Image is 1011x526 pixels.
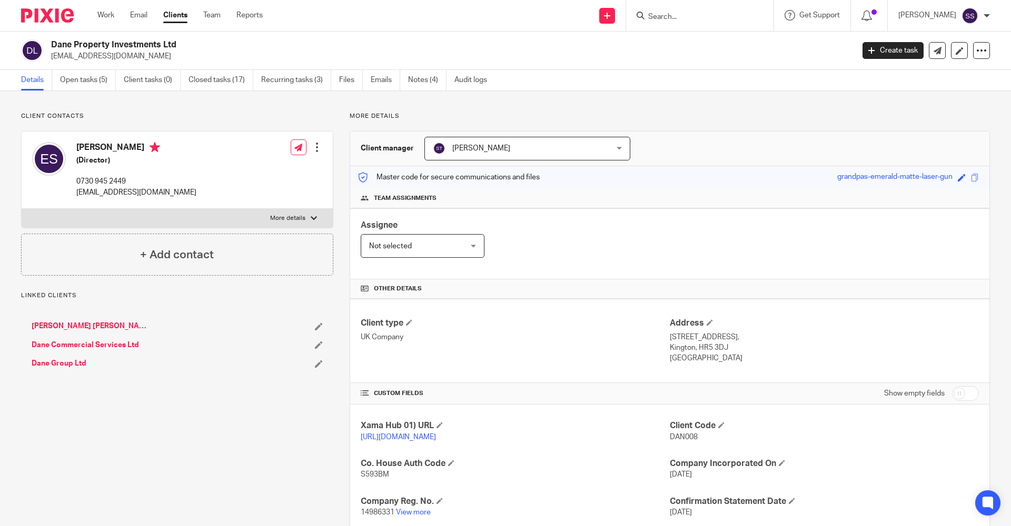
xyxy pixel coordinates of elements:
p: UK Company [361,332,670,342]
h4: [PERSON_NAME] [76,142,196,155]
p: More details [270,214,305,222]
span: S593BM [361,471,389,478]
img: svg%3E [433,142,445,155]
img: Pixie [21,8,74,23]
h4: Address [670,318,979,329]
a: Email [130,10,147,21]
a: [URL][DOMAIN_NAME] [361,433,436,441]
span: [DATE] [670,471,692,478]
h4: Company Incorporated On [670,458,979,469]
span: Team assignments [374,194,437,203]
input: Search [647,13,742,22]
h4: CUSTOM FIELDS [361,389,670,398]
p: Linked clients [21,291,333,300]
h4: Company Reg. No. [361,496,670,507]
span: Not selected [369,242,412,250]
h2: Dane Property Investments Ltd [51,39,688,50]
p: [STREET_ADDRESS], [670,332,979,342]
img: svg%3E [32,142,66,176]
span: DAN008 [670,433,698,441]
a: Emails [371,70,400,90]
h5: (Director) [76,155,196,166]
h4: Client Code [670,420,979,431]
p: More details [350,112,990,120]
a: Recurring tasks (3) [261,70,331,90]
div: grandpas-emerald-matte-laser-gun [837,171,953,184]
p: Kington, HR5 3DJ [670,342,979,353]
label: Show empty fields [884,388,945,399]
p: [GEOGRAPHIC_DATA] [670,353,979,363]
a: Closed tasks (17) [189,70,253,90]
a: Team [203,10,221,21]
span: Get Support [799,12,840,19]
a: View more [396,509,431,516]
h4: Client type [361,318,670,329]
img: svg%3E [962,7,978,24]
a: Dane Group Ltd [32,358,86,369]
p: [EMAIL_ADDRESS][DOMAIN_NAME] [76,187,196,198]
a: Dane Commercial Services Ltd [32,340,139,350]
a: Work [97,10,114,21]
a: Reports [236,10,263,21]
h3: Client manager [361,143,414,154]
a: Files [339,70,363,90]
span: Other details [374,285,422,293]
img: svg%3E [21,39,43,62]
a: Open tasks (5) [60,70,116,90]
h4: Confirmation Statement Date [670,496,979,507]
span: [PERSON_NAME] [452,145,510,152]
span: [DATE] [670,509,692,516]
span: 14986331 [361,509,394,516]
a: Details [21,70,52,90]
p: Client contacts [21,112,333,120]
a: Clients [163,10,187,21]
p: [EMAIL_ADDRESS][DOMAIN_NAME] [51,51,847,62]
h4: + Add contact [140,247,214,263]
i: Primary [150,142,160,153]
a: Client tasks (0) [124,70,181,90]
p: [PERSON_NAME] [898,10,956,21]
h4: Co. House Auth Code [361,458,670,469]
span: Assignee [361,221,398,229]
a: Notes (4) [408,70,447,90]
a: [PERSON_NAME] [PERSON_NAME] [32,321,148,331]
p: 0730 945 2449 [76,176,196,187]
a: Audit logs [454,70,495,90]
h4: Xama Hub 01) URL [361,420,670,431]
a: Create task [863,42,924,59]
p: Master code for secure communications and files [358,172,540,183]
